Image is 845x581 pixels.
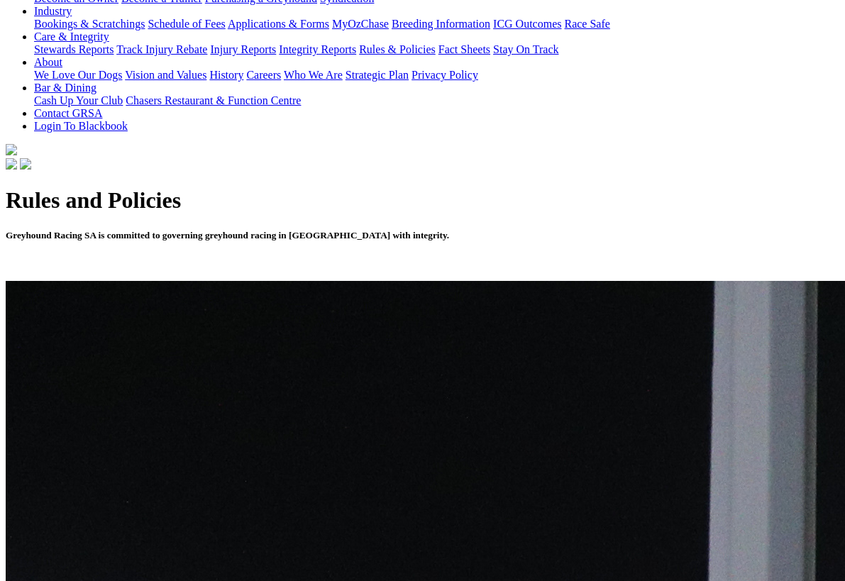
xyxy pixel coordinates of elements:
a: ICG Outcomes [493,18,561,30]
a: Injury Reports [210,43,276,55]
a: Care & Integrity [34,31,109,43]
a: Vision and Values [125,69,206,81]
a: Cash Up Your Club [34,94,123,106]
div: Care & Integrity [34,43,839,56]
a: Stewards Reports [34,43,114,55]
img: facebook.svg [6,158,17,170]
a: Bookings & Scratchings [34,18,145,30]
div: Bar & Dining [34,94,839,107]
a: Stay On Track [493,43,558,55]
h5: Greyhound Racing SA is committed to governing greyhound racing in [GEOGRAPHIC_DATA] with integrity. [6,230,839,241]
a: Applications & Forms [228,18,329,30]
a: Contact GRSA [34,107,102,119]
a: Fact Sheets [438,43,490,55]
a: Bar & Dining [34,82,96,94]
img: logo-grsa-white.png [6,144,17,155]
a: We Love Our Dogs [34,69,122,81]
a: Track Injury Rebate [116,43,207,55]
a: Breeding Information [392,18,490,30]
a: Race Safe [564,18,609,30]
a: Industry [34,5,72,17]
a: MyOzChase [332,18,389,30]
img: twitter.svg [20,158,31,170]
div: Industry [34,18,839,31]
div: About [34,69,839,82]
a: Integrity Reports [279,43,356,55]
a: Chasers Restaurant & Function Centre [126,94,301,106]
a: Strategic Plan [346,69,409,81]
h1: Rules and Policies [6,187,839,214]
a: Careers [246,69,281,81]
a: Login To Blackbook [34,120,128,132]
a: Rules & Policies [359,43,436,55]
a: About [34,56,62,68]
a: Privacy Policy [412,69,478,81]
a: History [209,69,243,81]
a: Who We Are [284,69,343,81]
a: Schedule of Fees [148,18,225,30]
